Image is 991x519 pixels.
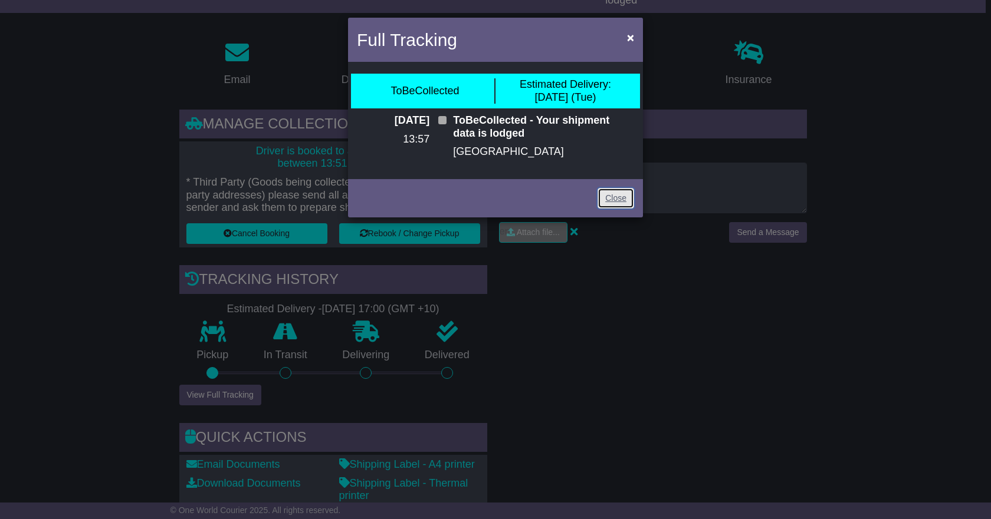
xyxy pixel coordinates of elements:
[520,78,611,104] div: [DATE] (Tue)
[453,114,634,140] p: ToBeCollected - Your shipment data is lodged
[357,133,429,146] p: 13:57
[391,85,459,98] div: ToBeCollected
[357,27,457,53] h4: Full Tracking
[627,31,634,44] span: ×
[598,188,634,209] a: Close
[357,114,429,127] p: [DATE]
[453,146,634,158] p: [GEOGRAPHIC_DATA]
[621,25,640,49] button: Close
[520,78,611,90] span: Estimated Delivery:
